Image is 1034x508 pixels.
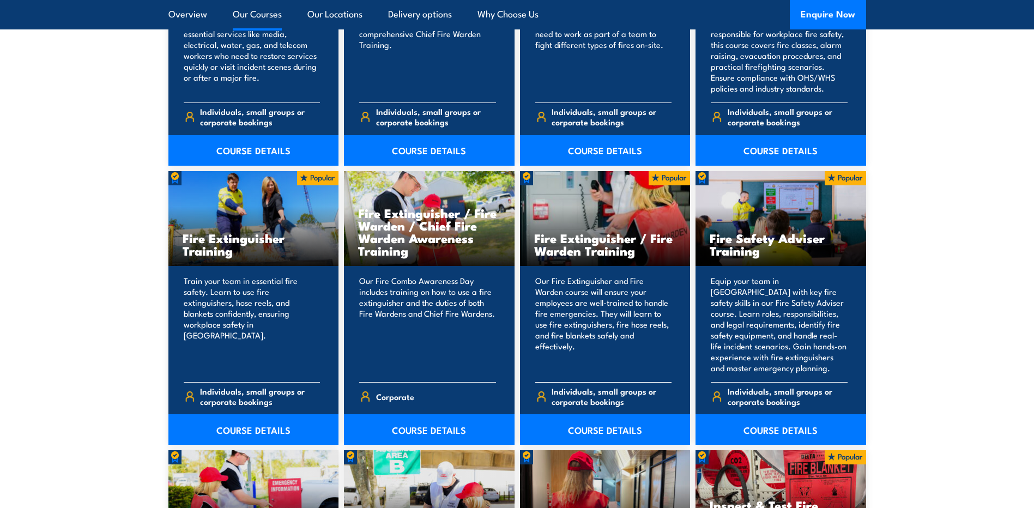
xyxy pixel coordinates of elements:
span: Individuals, small groups or corporate bookings [552,386,672,407]
h3: Fire Extinguisher Training [183,232,325,257]
p: Our Fire Combo Awareness Day includes training on how to use a fire extinguisher and the duties o... [359,275,496,373]
a: COURSE DETAILS [168,414,339,445]
a: COURSE DETAILS [520,414,691,445]
span: Individuals, small groups or corporate bookings [552,106,672,127]
a: COURSE DETAILS [344,414,515,445]
p: Train your team in essential fire safety. Learn to use fire extinguishers, hose reels, and blanke... [184,275,321,373]
a: COURSE DETAILS [696,135,866,166]
span: Individuals, small groups or corporate bookings [376,106,496,127]
p: Equip your team in [GEOGRAPHIC_DATA] with key fire safety skills in our Fire Safety Adviser cours... [711,275,848,373]
h3: Fire Safety Adviser Training [710,232,852,257]
span: Individuals, small groups or corporate bookings [200,106,320,127]
span: Individuals, small groups or corporate bookings [728,386,848,407]
a: COURSE DETAILS [520,135,691,166]
a: COURSE DETAILS [696,414,866,445]
span: Individuals, small groups or corporate bookings [728,106,848,127]
h3: Fire Extinguisher / Fire Warden / Chief Fire Warden Awareness Training [358,207,500,257]
p: Our Fire Extinguisher and Fire Warden course will ensure your employees are well-trained to handl... [535,275,672,373]
span: Corporate [376,388,414,405]
a: COURSE DETAILS [168,135,339,166]
h3: Fire Extinguisher / Fire Warden Training [534,232,676,257]
span: Individuals, small groups or corporate bookings [200,386,320,407]
a: COURSE DETAILS [344,135,515,166]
